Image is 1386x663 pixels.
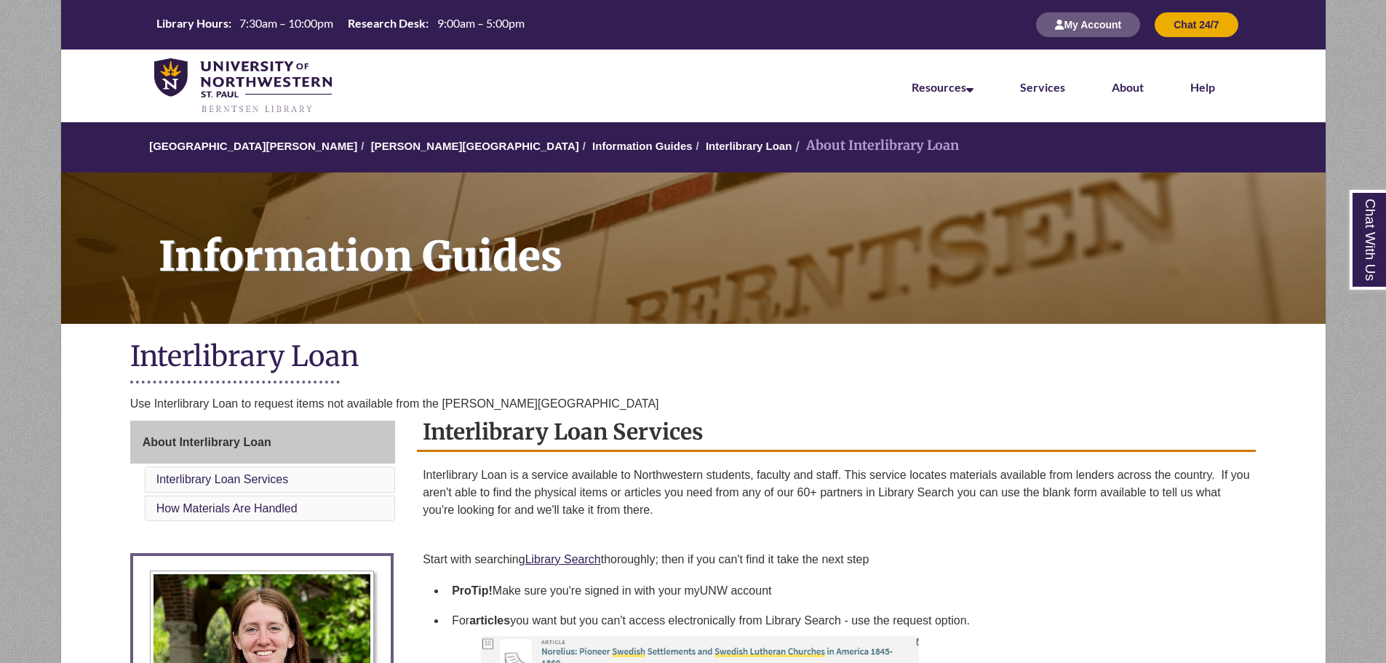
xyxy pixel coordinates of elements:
[156,502,298,515] a: How Materials Are Handled
[525,553,601,565] a: Library Search
[149,140,357,152] a: [GEOGRAPHIC_DATA][PERSON_NAME]
[417,413,1256,452] h2: Interlibrary Loan Services
[61,172,1326,324] a: Information Guides
[1036,12,1140,37] button: My Account
[143,172,1326,305] h1: Information Guides
[371,140,579,152] a: [PERSON_NAME][GEOGRAPHIC_DATA]
[1112,80,1144,94] a: About
[130,421,395,464] a: About Interlibrary Loan
[342,15,431,31] th: Research Desk:
[130,338,1256,377] h1: Interlibrary Loan
[143,436,271,448] span: About Interlibrary Loan
[151,15,530,33] table: Hours Today
[1036,18,1140,31] a: My Account
[239,16,333,30] span: 7:30am – 10:00pm
[706,140,792,152] a: Interlibrary Loan
[1020,80,1065,94] a: Services
[1155,18,1238,31] a: Chat 24/7
[154,58,332,115] img: UNWSP Library Logo
[151,15,234,31] th: Library Hours:
[912,80,973,94] a: Resources
[469,614,510,627] strong: articles
[446,606,1250,636] li: For you want but you can't access electronically from Library Search - use the request option.
[1155,12,1238,37] button: Chat 24/7
[437,16,525,30] span: 9:00am – 5:00pm
[446,576,1250,606] li: Make sure you're signed in with your myUNW account
[130,397,659,410] span: Use Interlibrary Loan to request items not available from the [PERSON_NAME][GEOGRAPHIC_DATA]
[130,421,395,525] div: Guide Page Menu
[592,140,693,152] a: Information Guides
[452,584,493,597] strong: ProTip!
[156,473,288,485] a: Interlibrary Loan Services
[423,551,1250,568] p: Start with searching thoroughly; then if you can't find it take the next step
[1190,80,1215,94] a: Help
[423,467,1250,519] p: Interlibrary Loan is a service available to Northwestern students, faculty and staff. This servic...
[151,15,530,35] a: Hours Today
[792,135,959,156] li: About Interlibrary Loan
